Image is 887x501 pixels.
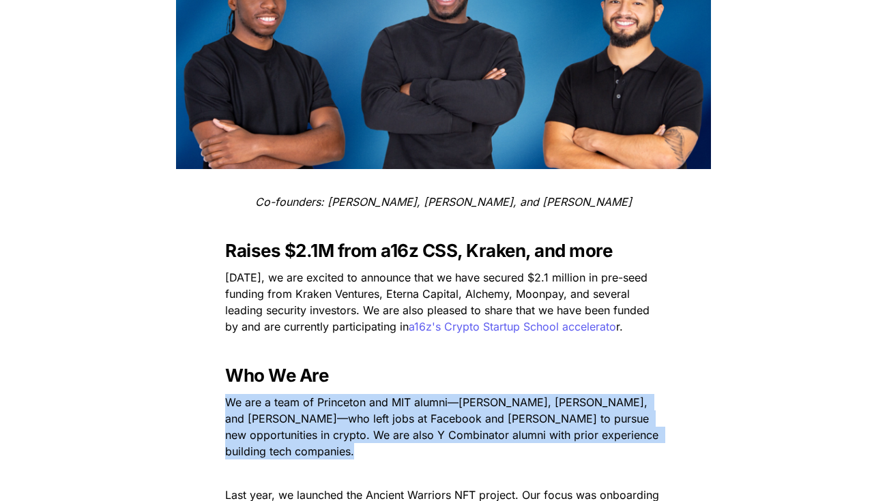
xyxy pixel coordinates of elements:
[225,240,612,261] span: Raises $2.1M from a16z CSS, Kraken, and more
[225,271,653,333] span: [DATE], we are excited to announce that we have secured $2.1 million in pre-seed funding from Kra...
[225,412,662,458] span: who left jobs at Facebook and [PERSON_NAME] to pursue new opportunities in crypto. We are also Y ...
[616,320,623,333] span: r.
[225,395,448,409] span: We are a team of Princeton and MIT alumni
[255,195,632,209] em: Co-founders: [PERSON_NAME], [PERSON_NAME], and [PERSON_NAME]
[409,320,616,333] a: a16z's Crypto Startup School accelerato
[225,365,328,386] strong: Who We Are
